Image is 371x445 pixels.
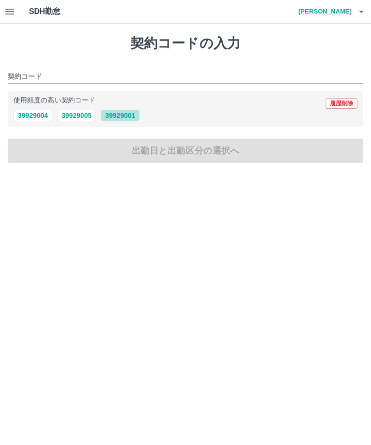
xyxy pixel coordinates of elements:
[326,98,357,109] button: 履歴削除
[101,110,140,121] button: 39929001
[14,110,52,121] button: 39929004
[14,97,95,104] p: 使用頻度の高い契約コード
[57,110,96,121] button: 39929005
[8,35,363,52] h1: 契約コードの入力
